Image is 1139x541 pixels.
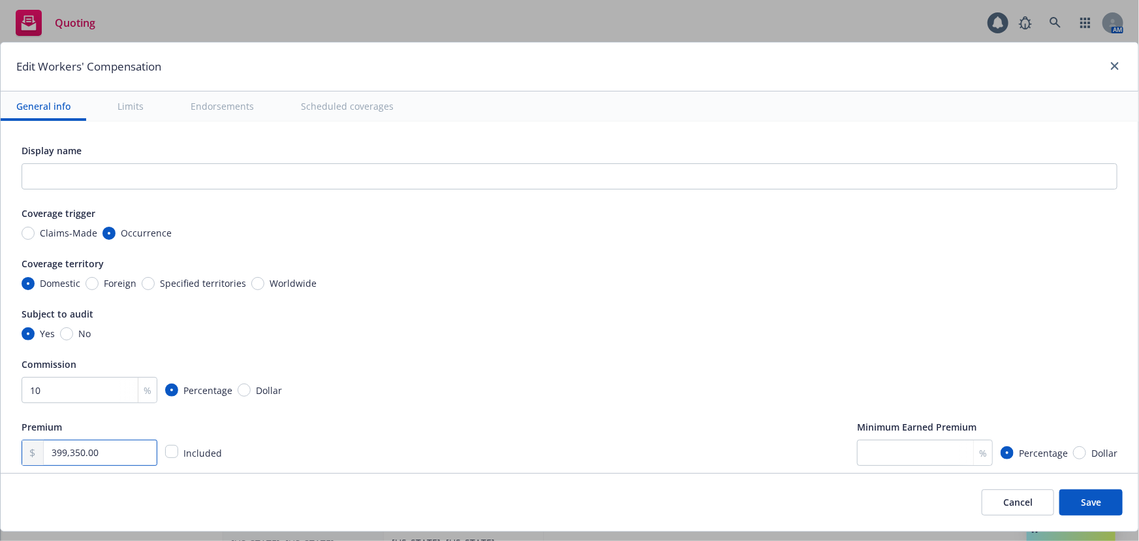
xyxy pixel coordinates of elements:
span: Minimum Earned Premium [857,421,976,433]
input: Domestic [22,277,35,290]
input: 0.00 [44,440,157,465]
button: Limits [102,91,159,121]
input: Dollar [1073,446,1086,459]
span: Coverage trigger [22,207,95,220]
a: close [1107,58,1123,74]
span: Occurrence [121,226,172,240]
input: Yes [22,327,35,340]
input: Percentage [1001,446,1014,459]
span: Commission [22,358,76,370]
button: Save [1059,489,1123,516]
span: Percentage [183,384,232,397]
input: Dollar [238,384,251,397]
span: % [144,384,151,397]
span: No [78,327,91,340]
span: Coverage territory [22,257,104,270]
span: Yes [40,327,55,340]
input: Claims-Made [22,227,35,240]
span: Claims-Made [40,226,97,240]
span: % [979,446,987,460]
input: Foreign [86,277,99,290]
input: Occurrence [102,227,116,240]
span: Worldwide [270,276,317,290]
span: Display name [22,144,82,157]
input: Worldwide [251,277,264,290]
button: Endorsements [175,91,270,121]
span: Foreign [104,276,136,290]
button: Cancel [982,489,1054,516]
h1: Edit Workers' Compensation [16,58,161,75]
span: Percentage [1019,446,1068,460]
span: Domestic [40,276,80,290]
input: No [60,327,73,340]
span: Premium [22,421,62,433]
input: Specified territories [142,277,155,290]
span: Dollar [256,384,282,397]
span: Included [183,447,222,459]
span: Specified territories [160,276,246,290]
span: Dollar [1091,446,1117,460]
input: Percentage [165,384,178,397]
button: Scheduled coverages [285,91,409,121]
span: Subject to audit [22,308,93,320]
button: General info [1,91,86,121]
